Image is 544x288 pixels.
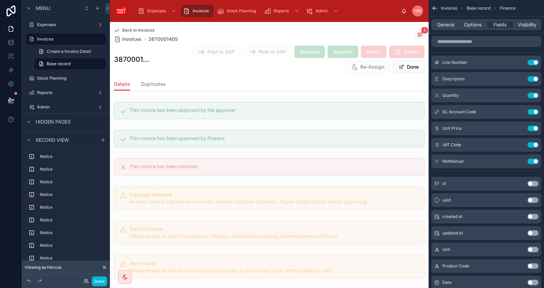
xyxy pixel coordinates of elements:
[274,8,289,14] span: Reports
[494,21,507,28] span: Fields
[122,27,154,33] span: Back to Invoices
[122,36,141,43] span: Invoices
[114,81,130,88] span: Details
[442,181,446,186] span: id
[442,60,467,65] span: Line Number
[40,243,103,248] label: Notice
[442,142,461,148] span: VAT Code
[141,81,166,88] span: Duplicates
[92,276,107,286] button: Done
[114,36,141,43] a: Invoices
[442,230,463,236] span: updated at
[147,8,166,14] span: Expenses
[36,137,69,143] span: Record view
[500,5,515,11] span: Finance
[442,76,465,82] span: Description
[467,5,490,11] span: Base record
[37,22,95,27] label: Expenses
[114,78,130,91] a: Details
[416,31,424,39] button: 5
[442,126,462,131] span: Unit Price
[115,5,127,16] img: App logo
[442,263,469,269] span: Product Code
[36,5,50,12] span: Menu
[40,179,103,185] label: Notice
[215,5,261,17] a: Stock Planning
[442,159,464,164] span: NetManual
[141,78,166,92] a: Duplicates
[40,230,103,235] label: Notice
[114,55,150,64] h1: 3870001405
[40,255,103,261] label: Notice
[22,148,110,263] div: scrollable content
[437,21,454,28] span: General
[262,5,303,17] a: Reports
[26,19,106,30] a: Expenses
[148,36,178,43] a: 3870001405
[37,36,102,42] label: Invoices
[34,46,106,57] a: Create a Invoice Detail
[442,109,476,115] span: GL Account Code
[421,27,428,34] span: 5
[464,21,481,28] span: Options
[132,3,401,19] div: scrollable content
[442,214,462,219] span: created at
[518,21,536,28] span: Visibility
[40,154,103,159] label: Notice
[40,217,103,223] label: Notice
[136,5,180,17] a: Expenses
[316,8,328,14] span: Admin
[442,197,451,203] span: uuid
[441,5,457,11] span: Invoices
[26,34,106,45] a: Invoices
[227,8,256,14] span: Stock Planning
[393,61,424,73] button: Done
[40,192,103,197] label: Notice
[26,87,106,98] a: Reports
[37,104,95,110] label: Admin
[47,61,70,67] span: Base record
[26,73,106,84] a: Stock Planning
[25,265,61,270] span: Viewing as Hercus
[47,49,91,54] span: Create a Invoice Detail
[37,90,95,95] label: Reports
[40,205,103,210] label: Notice
[414,8,421,14] span: HW
[36,118,71,125] span: Hidden pages
[114,27,154,33] a: Back to Invoices
[442,247,450,252] span: Unit
[442,93,459,98] span: Quantity
[37,76,104,81] label: Stock Planning
[26,102,106,113] a: Admin
[181,5,214,17] a: Invoices
[34,58,106,69] a: Base record
[40,166,103,172] label: Notice
[304,5,342,17] a: Admin
[193,8,209,14] span: Invoices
